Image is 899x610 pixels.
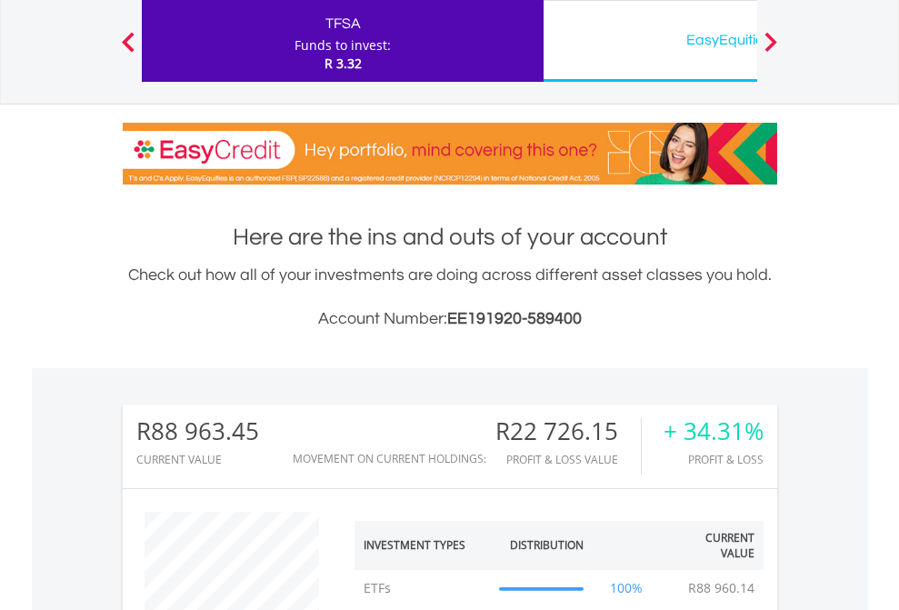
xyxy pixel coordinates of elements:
div: Movement on Current Holdings: [293,453,486,465]
td: 100% [593,570,661,606]
div: Distribution [510,537,584,553]
div: Profit & Loss [664,454,764,465]
td: ETFs [355,570,491,606]
div: Check out how all of your investments are doing across different asset classes you hold. [123,263,777,332]
img: EasyCredit Promotion Banner [123,123,777,185]
button: Next [753,41,789,59]
button: Previous [110,41,146,59]
td: R88 960.14 [679,570,764,606]
span: R 3.32 [325,55,362,72]
th: Investment Types [355,521,491,570]
div: CURRENT VALUE [136,454,259,465]
span: EE191920-589400 [447,310,582,327]
th: Current Value [661,521,764,570]
div: R88 963.45 [136,418,259,445]
h1: Here are the ins and outs of your account [123,221,777,254]
div: Funds to invest: [295,36,391,55]
div: TFSA [153,11,533,36]
div: Profit & Loss Value [495,454,641,465]
div: R22 726.15 [495,418,641,445]
h3: Account Number: [123,306,777,332]
div: + 34.31% [664,418,764,445]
